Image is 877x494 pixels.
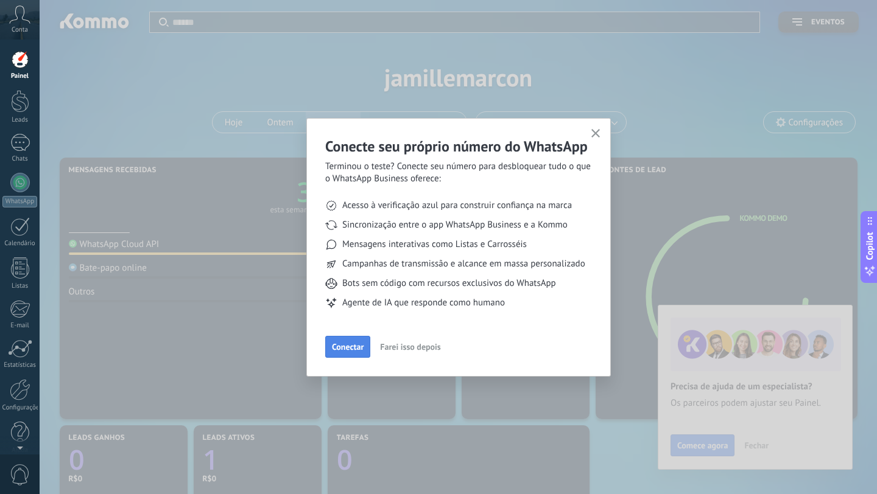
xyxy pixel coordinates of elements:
[375,338,446,356] button: Farei isso depois
[325,336,370,358] button: Conectar
[864,232,876,260] span: Copilot
[342,200,572,212] span: Acesso à verificação azul para construir confiança na marca
[2,116,38,124] div: Leads
[342,219,568,231] span: Sincronização entre o app WhatsApp Business e a Kommo
[12,26,28,34] span: Conta
[325,161,592,185] span: Terminou o teste? Conecte seu número para desbloquear tudo o que o WhatsApp Business oferece:
[2,404,38,412] div: Configurações
[342,297,505,309] span: Agente de IA que responde como humano
[2,196,37,207] div: WhatsApp
[2,361,38,369] div: Estatísticas
[342,258,585,270] span: Campanhas de transmissão e alcance em massa personalizado
[2,72,38,80] div: Painel
[380,343,440,351] span: Farei isso depois
[2,282,38,290] div: Listas
[2,240,38,248] div: Calendário
[342,238,527,251] span: Mensagens interativas como Listas e Carrosséis
[325,137,592,156] h2: Conecte seu próprio número do WhatsApp
[2,322,38,330] div: E-mail
[332,343,364,351] span: Conectar
[342,277,556,290] span: Bots sem código com recursos exclusivos do WhatsApp
[2,155,38,163] div: Chats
